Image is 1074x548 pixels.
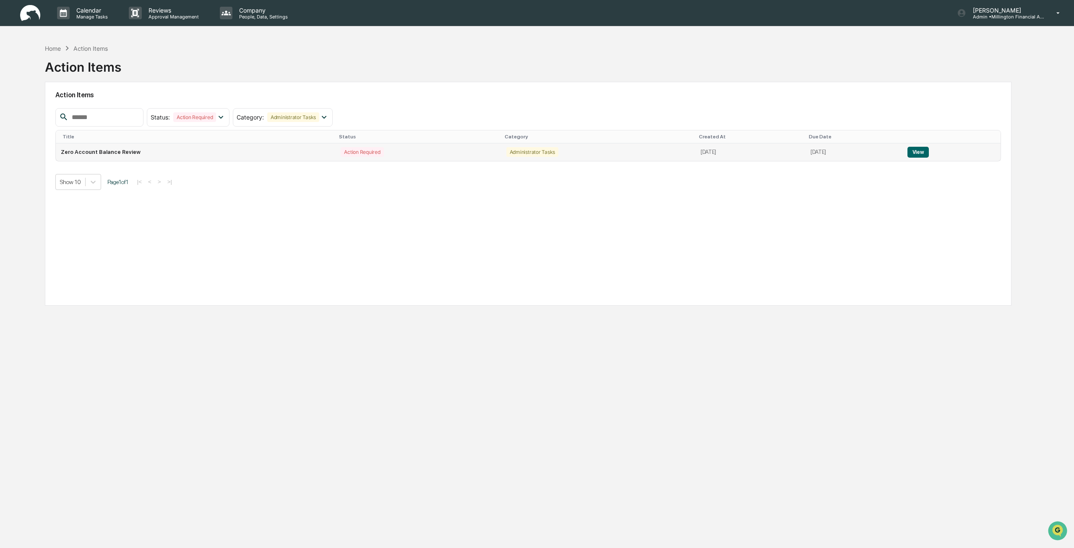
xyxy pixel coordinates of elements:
[61,106,68,113] div: 🗄️
[267,112,319,122] div: Administrator Tasks
[341,147,383,157] div: Action Required
[29,64,138,72] div: Start new chat
[17,121,53,130] span: Data Lookup
[8,64,23,79] img: 1746055101610-c473b297-6a78-478c-a979-82029cc54cd1
[20,5,40,21] img: logo
[56,143,336,161] td: Zero Account Balance Review
[155,178,164,185] button: >
[63,134,333,140] div: Title
[232,7,292,14] p: Company
[59,141,102,148] a: Powered byPylon
[151,114,170,121] span: Status :
[73,45,108,52] div: Action Items
[57,102,107,117] a: 🗄️Attestations
[45,45,61,52] div: Home
[907,149,929,155] a: View
[165,178,175,185] button: >|
[8,106,15,113] div: 🖐️
[146,178,154,185] button: <
[142,14,203,20] p: Approval Management
[29,72,106,79] div: We're available if you need us!
[966,14,1044,20] p: Admin • Millington Financial Advisors, LLC
[173,112,216,122] div: Action Required
[8,122,15,129] div: 🔎
[907,147,929,158] button: View
[8,17,153,31] p: How can we help?
[339,134,498,140] div: Status
[696,143,805,161] td: [DATE]
[5,102,57,117] a: 🖐️Preclearance
[83,142,102,148] span: Pylon
[55,91,1001,99] h2: Action Items
[966,7,1044,14] p: [PERSON_NAME]
[69,105,104,114] span: Attestations
[142,7,203,14] p: Reviews
[505,134,692,140] div: Category
[17,105,54,114] span: Preclearance
[135,178,144,185] button: |<
[45,53,121,75] div: Action Items
[70,7,112,14] p: Calendar
[699,134,802,140] div: Created At
[809,134,899,140] div: Due Date
[70,14,112,20] p: Manage Tasks
[1047,520,1070,543] iframe: Open customer support
[107,179,128,185] span: Page 1 of 1
[232,14,292,20] p: People, Data, Settings
[143,66,153,76] button: Start new chat
[237,114,264,121] span: Category :
[5,118,56,133] a: 🔎Data Lookup
[506,147,558,157] div: Administrator Tasks
[805,143,902,161] td: [DATE]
